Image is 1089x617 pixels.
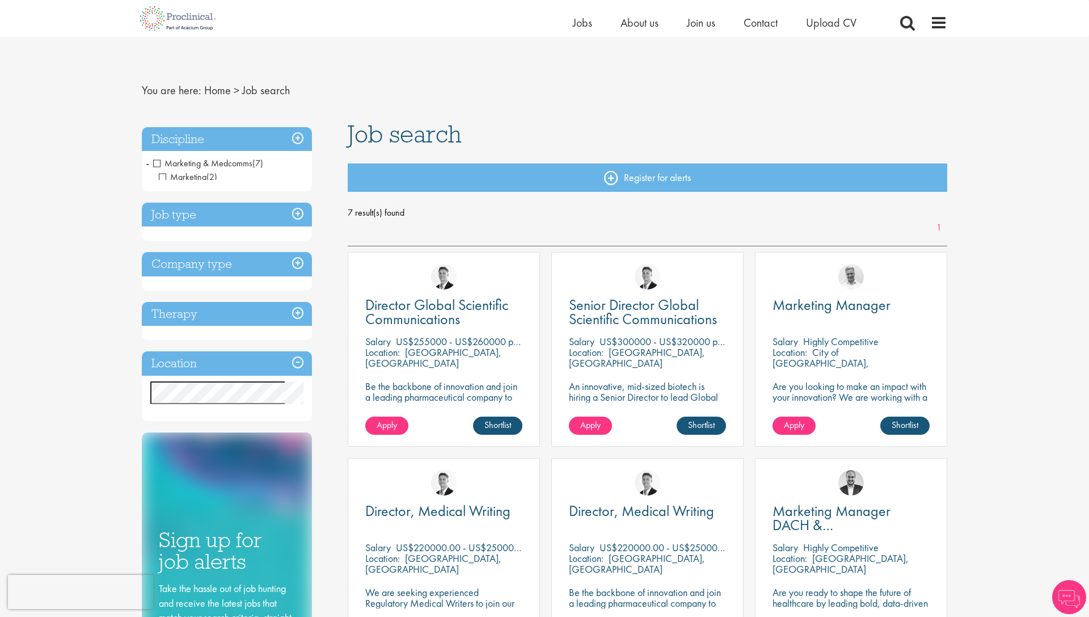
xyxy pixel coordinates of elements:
[773,541,798,554] span: Salary
[569,381,726,424] p: An innovative, mid-sized biotech is hiring a Senior Director to lead Global Scientific Communicat...
[365,417,408,435] a: Apply
[773,504,930,532] a: Marketing Manager DACH & [GEOGRAPHIC_DATA]
[773,552,807,565] span: Location:
[569,552,603,565] span: Location:
[365,381,522,435] p: Be the backbone of innovation and join a leading pharmaceutical company to help keep life-changin...
[365,335,391,348] span: Salary
[159,529,295,573] h3: Sign up for job alerts
[573,15,592,30] a: Jobs
[569,417,612,435] a: Apply
[396,541,689,554] p: US$220000.00 - US$250000.00 per annum + Highly Competitive Salary
[153,157,252,169] span: Marketing & Medcomms
[580,419,601,431] span: Apply
[635,470,660,496] img: George Watson
[931,221,947,234] a: 1
[773,346,869,380] p: City of [GEOGRAPHIC_DATA], [GEOGRAPHIC_DATA]
[431,470,457,496] img: George Watson
[365,298,522,326] a: Director Global Scientific Communications
[365,346,400,359] span: Location:
[473,417,522,435] a: Shortlist
[348,163,948,192] a: Register for alerts
[569,295,717,329] span: Senior Director Global Scientific Communications
[773,501,909,549] span: Marketing Manager DACH & [GEOGRAPHIC_DATA]
[838,470,864,496] img: Aitor Melia
[773,335,798,348] span: Salary
[569,346,705,370] p: [GEOGRAPHIC_DATA], [GEOGRAPHIC_DATA]
[365,504,522,518] a: Director, Medical Writing
[677,417,726,435] a: Shortlist
[784,419,804,431] span: Apply
[348,119,462,149] span: Job search
[806,15,856,30] a: Upload CV
[569,504,726,518] a: Director, Medical Writing
[569,501,714,521] span: Director, Medical Writing
[569,541,594,554] span: Salary
[146,154,149,171] span: -
[744,15,778,30] a: Contact
[635,264,660,289] img: George Watson
[773,417,816,435] a: Apply
[880,417,930,435] a: Shortlist
[600,541,780,554] p: US$220000.00 - US$250000.00 per annum
[621,15,659,30] a: About us
[365,552,501,576] p: [GEOGRAPHIC_DATA], [GEOGRAPHIC_DATA]
[1052,580,1086,614] img: Chatbot
[153,157,263,169] span: Marketing & Medcomms
[365,346,501,370] p: [GEOGRAPHIC_DATA], [GEOGRAPHIC_DATA]
[773,346,807,359] span: Location:
[569,346,603,359] span: Location:
[803,335,879,348] p: Highly Competitive
[234,83,239,98] span: >
[142,252,312,276] h3: Company type
[803,541,879,554] p: Highly Competitive
[773,295,890,314] span: Marketing Manager
[142,302,312,326] h3: Therapy
[600,335,866,348] p: US$300000 - US$320000 per annum + Highly Competitive Salary
[773,381,930,435] p: Are you looking to make an impact with your innovation? We are working with a well-established ph...
[142,203,312,227] h3: Job type
[159,171,206,183] span: Marketing
[773,552,909,576] p: [GEOGRAPHIC_DATA], [GEOGRAPHIC_DATA]
[159,171,217,183] span: Marketing
[142,127,312,152] h3: Discipline
[431,264,457,289] img: George Watson
[569,552,705,576] p: [GEOGRAPHIC_DATA], [GEOGRAPHIC_DATA]
[252,157,263,169] span: (7)
[687,15,715,30] a: Join us
[773,298,930,312] a: Marketing Manager
[204,83,231,98] a: breadcrumb link
[8,575,153,609] iframe: reCAPTCHA
[838,264,864,289] img: Joshua Bye
[365,541,391,554] span: Salary
[142,351,312,376] h3: Location
[142,83,201,98] span: You are here:
[348,204,948,221] span: 7 result(s) found
[569,298,726,326] a: Senior Director Global Scientific Communications
[396,335,662,348] p: US$255000 - US$260000 per annum + Highly Competitive Salary
[569,335,594,348] span: Salary
[365,501,510,521] span: Director, Medical Writing
[242,83,290,98] span: Job search
[377,419,397,431] span: Apply
[365,552,400,565] span: Location:
[206,171,217,183] span: (2)
[365,295,508,329] span: Director Global Scientific Communications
